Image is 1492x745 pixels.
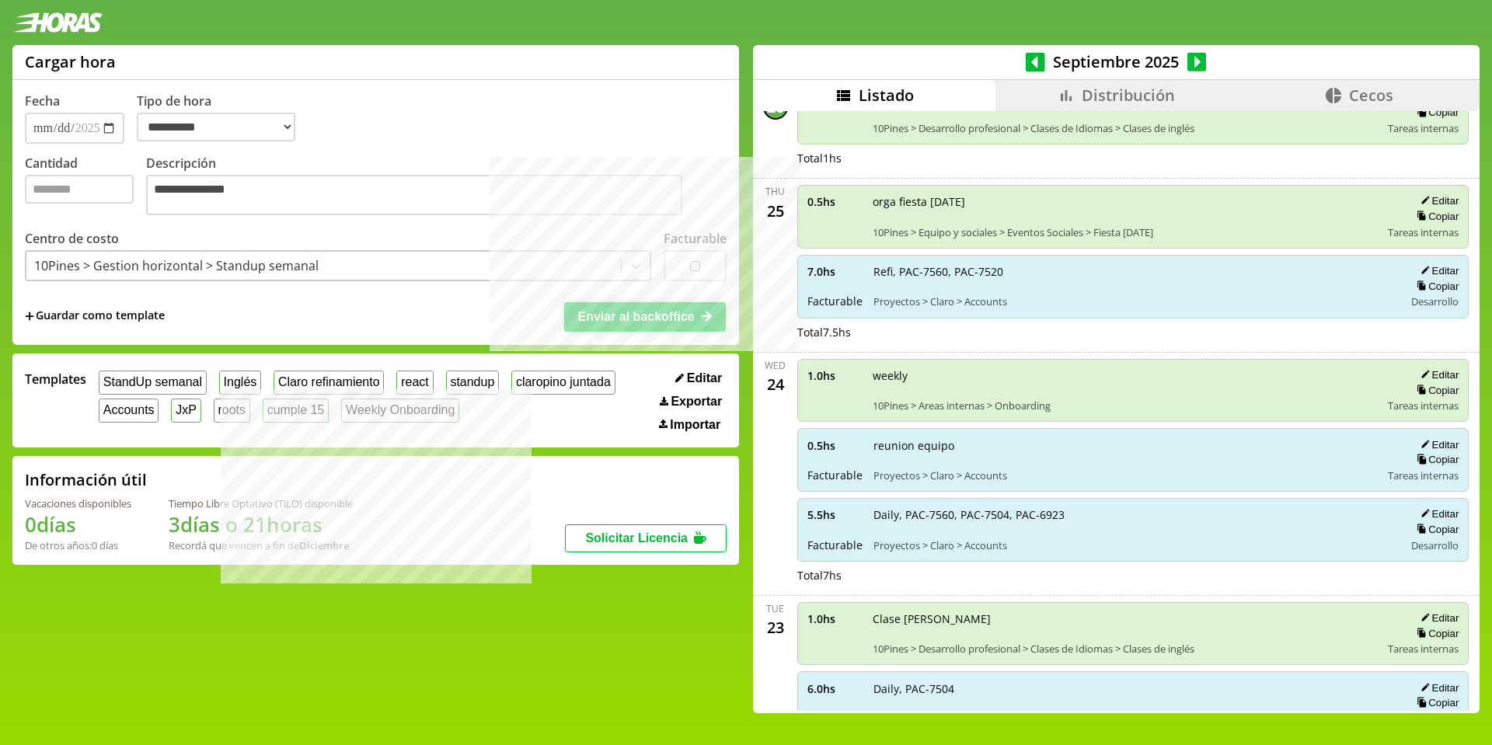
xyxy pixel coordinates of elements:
label: Fecha [25,92,60,110]
span: Refi, PAC-7560, PAC-7520 [873,264,1394,279]
button: react [396,371,433,395]
span: Facturable [807,711,863,726]
span: Editar [687,371,722,385]
span: reunion equipo [873,438,1378,453]
button: Editar [1416,264,1459,277]
h1: 0 días [25,510,131,538]
button: cumple 15 [263,399,329,423]
button: Copiar [1412,523,1459,536]
span: Tareas internas [1388,468,1459,482]
button: Editar [1416,438,1459,451]
button: Copiar [1412,280,1459,293]
textarea: Descripción [146,175,682,215]
button: Claro refinamiento [274,371,384,395]
span: 0.5 hs [807,194,862,209]
span: Tareas internas [1388,642,1459,656]
span: Septiembre 2025 [1045,51,1187,72]
div: scrollable content [753,111,1480,711]
span: Cecos [1349,85,1393,106]
span: Tareas internas [1388,399,1459,413]
h1: 3 días o 21 horas [169,510,353,538]
div: 10Pines > Gestion horizontal > Standup semanal [34,257,319,274]
div: Tue [766,602,784,615]
div: Wed [765,359,786,372]
button: Copiar [1412,696,1459,709]
button: Copiar [1412,210,1459,223]
span: Facturable [807,468,863,482]
span: Tareas internas [1388,121,1459,135]
button: Editar [1416,507,1459,520]
div: Total 7 hs [797,568,1469,583]
img: logotipo [12,12,103,33]
span: 10Pines > Desarrollo profesional > Clases de Idiomas > Clases de inglés [873,642,1378,656]
span: 1.0 hs [807,611,862,626]
span: Proyectos > Claro > Accounts [873,538,1394,552]
button: Editar [1416,194,1459,207]
input: Cantidad [25,175,134,204]
span: Importar [670,418,720,432]
span: Enviar al backoffice [577,310,694,323]
span: Daily, PAC-7504 [873,681,1394,696]
label: Tipo de hora [137,92,308,144]
span: Facturable [807,294,863,308]
span: + [25,308,34,325]
button: Weekly Onboarding [341,399,459,423]
button: Solicitar Licencia [565,524,727,552]
button: Inglés [219,371,261,395]
button: Editar [1416,611,1459,625]
span: 10Pines > Areas internas > Onboarding [873,399,1378,413]
div: 24 [763,372,788,397]
button: Copiar [1412,627,1459,640]
button: claropino juntada [511,371,615,395]
button: Copiar [1412,453,1459,466]
span: Daily, PAC-7560, PAC-7504, PAC-6923 [873,507,1394,522]
div: Total 1 hs [797,151,1469,165]
span: Clase [PERSON_NAME] [873,611,1378,626]
span: Solicitar Licencia [585,531,688,545]
div: Total 7.5 hs [797,325,1469,339]
span: Exportar [671,395,722,409]
button: roots [214,399,250,423]
h2: Información útil [25,469,147,490]
h1: Cargar hora [25,51,116,72]
div: De otros años: 0 días [25,538,131,552]
button: Editar [1416,681,1459,695]
span: 5.5 hs [807,507,863,522]
label: Cantidad [25,155,146,219]
span: +Guardar como template [25,308,165,325]
button: Editar [1416,368,1459,381]
select: Tipo de hora [137,113,295,141]
b: Diciembre [299,538,349,552]
button: Editar [671,371,727,386]
label: Descripción [146,155,727,219]
button: standup [446,371,500,395]
span: 1.0 hs [807,368,862,383]
span: Facturable [807,538,863,552]
span: Listado [859,85,914,106]
label: Centro de costo [25,230,119,247]
button: Copiar [1412,106,1459,119]
button: StandUp semanal [99,371,207,395]
span: 7.0 hs [807,264,863,279]
span: Proyectos > Claro > Accounts [873,294,1394,308]
span: Proyectos > Claro > Accounts [873,468,1378,482]
button: Copiar [1412,384,1459,397]
span: Desarrollo [1411,538,1459,552]
span: weekly [873,368,1378,383]
div: Vacaciones disponibles [25,496,131,510]
span: 0.5 hs [807,438,863,453]
div: 25 [763,198,788,223]
label: Facturable [664,230,727,247]
span: Templates [25,371,86,388]
span: Desarrollo [1411,294,1459,308]
span: 10Pines > Desarrollo profesional > Clases de Idiomas > Clases de inglés [873,121,1378,135]
span: 10Pines > Equipo y sociales > Eventos Sociales > Fiesta [DATE] [873,225,1378,239]
button: Accounts [99,399,159,423]
button: JxP [171,399,200,423]
button: Exportar [655,394,727,409]
span: Distribución [1082,85,1175,106]
div: 23 [763,615,788,640]
div: Tiempo Libre Optativo (TiLO) disponible [169,496,353,510]
span: orga fiesta [DATE] [873,194,1378,209]
span: Tareas internas [1388,225,1459,239]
